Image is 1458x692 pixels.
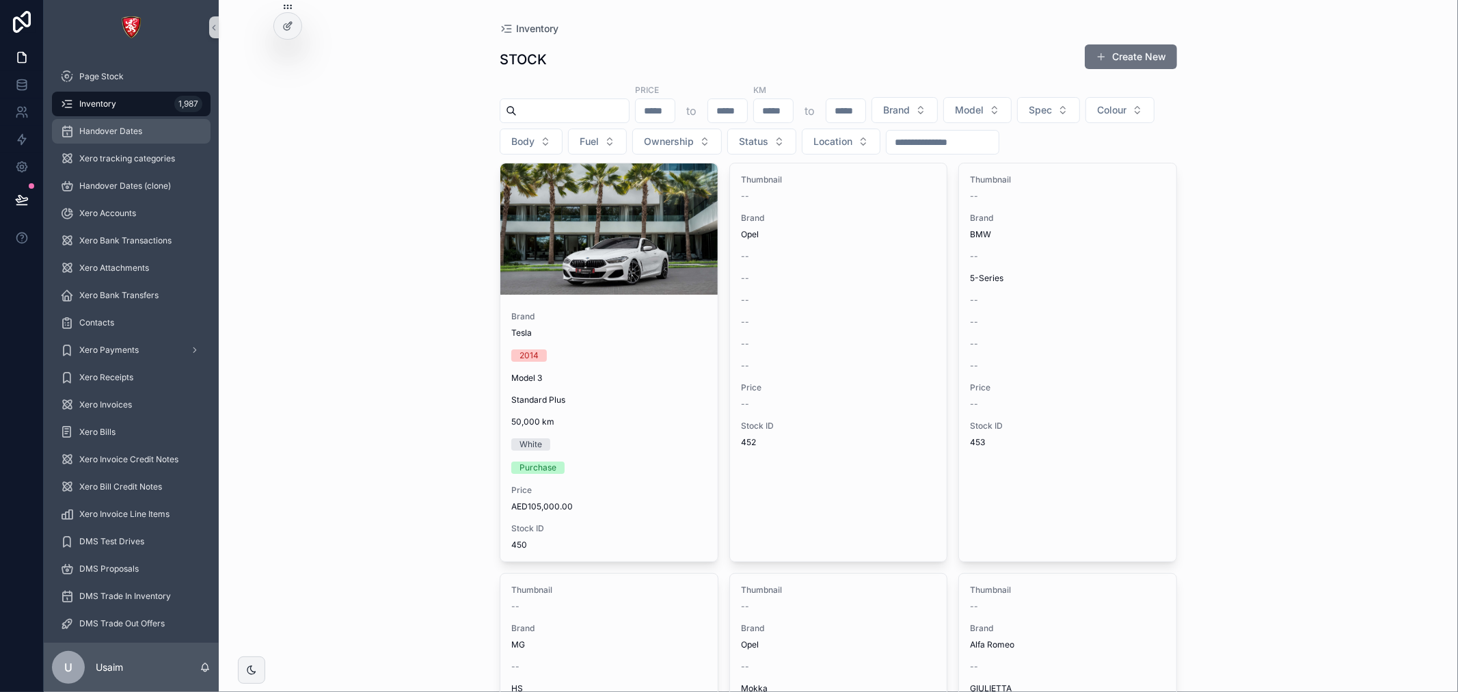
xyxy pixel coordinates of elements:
[96,661,123,674] p: Usaim
[519,438,542,451] div: White
[741,338,749,349] span: --
[52,502,211,527] a: Xero Invoice Line Items
[511,373,542,384] span: Model 3
[943,97,1012,123] button: Select Button
[511,485,707,496] span: Price
[741,295,749,306] span: --
[970,360,978,371] span: --
[955,103,984,117] span: Model
[511,501,707,512] span: AED105,000.00
[741,174,936,185] span: Thumbnail
[883,103,910,117] span: Brand
[79,208,136,219] span: Xero Accounts
[970,421,1165,431] span: Stock ID
[52,529,211,554] a: DMS Test Drives
[1017,97,1080,123] button: Select Button
[52,447,211,472] a: Xero Invoice Credit Notes
[52,64,211,89] a: Page Stock
[1085,97,1155,123] button: Select Button
[970,661,978,672] span: --
[970,399,978,410] span: --
[79,536,144,547] span: DMS Test Drives
[970,317,978,328] span: --
[511,395,565,405] span: Standard Plus
[52,228,211,253] a: Xero Bank Transactions
[79,153,175,164] span: Xero tracking categories
[79,591,171,602] span: DMS Trade In Inventory
[741,213,936,224] span: Brand
[79,235,172,246] span: Xero Bank Transactions
[52,310,211,335] a: Contacts
[970,273,1003,284] span: 5-Series
[813,135,852,148] span: Location
[500,129,563,155] button: Select Button
[729,163,948,562] a: Thumbnail--BrandOpel------------Price--Stock ID452
[500,22,558,36] a: Inventory
[741,421,936,431] span: Stock ID
[970,213,1165,224] span: Brand
[511,601,519,612] span: --
[79,372,133,383] span: Xero Receipts
[872,97,938,123] button: Select Button
[741,437,936,448] span: 452
[1029,103,1052,117] span: Spec
[52,557,211,581] a: DMS Proposals
[52,92,211,116] a: Inventory1,987
[519,462,556,474] div: Purchase
[511,623,707,634] span: Brand
[741,623,936,634] span: Brand
[568,129,627,155] button: Select Button
[52,475,211,499] a: Xero Bill Credit Notes
[741,601,749,612] span: --
[120,16,142,38] img: App logo
[511,540,707,550] span: 450
[516,22,558,36] span: Inventory
[632,129,722,155] button: Select Button
[970,623,1165,634] span: Brand
[79,71,124,82] span: Page Stock
[500,163,718,295] div: 1.jpg
[741,273,749,284] span: --
[970,251,978,262] span: --
[44,55,219,643] div: scrollable content
[52,584,211,609] a: DMS Trade In Inventory
[52,201,211,226] a: Xero Accounts
[511,311,707,322] span: Brand
[52,283,211,308] a: Xero Bank Transfers
[52,338,211,362] a: Xero Payments
[970,585,1165,596] span: Thumbnail
[174,96,202,112] div: 1,987
[79,399,132,410] span: Xero Invoices
[500,50,547,69] h1: STOCK
[970,174,1165,185] span: Thumbnail
[970,382,1165,393] span: Price
[64,659,72,676] span: U
[52,392,211,417] a: Xero Invoices
[79,345,139,356] span: Xero Payments
[79,618,165,629] span: DMS Trade Out Offers
[79,454,178,465] span: Xero Invoice Credit Notes
[511,585,707,596] span: Thumbnail
[970,601,978,612] span: --
[1097,103,1126,117] span: Colour
[1085,44,1177,69] button: Create New
[970,229,991,240] span: BMW
[970,295,978,306] span: --
[739,135,768,148] span: Status
[79,563,139,574] span: DMS Proposals
[79,98,116,109] span: Inventory
[79,481,162,492] span: Xero Bill Credit Notes
[741,639,759,650] span: Opel
[52,119,211,144] a: Handover Dates
[79,263,149,274] span: Xero Attachments
[511,639,525,650] span: MG
[741,251,749,262] span: --
[52,365,211,390] a: Xero Receipts
[79,317,114,328] span: Contacts
[519,349,539,362] div: 2014
[79,509,170,520] span: Xero Invoice Line Items
[52,146,211,171] a: Xero tracking categories
[805,103,815,119] p: to
[79,181,171,191] span: Handover Dates (clone)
